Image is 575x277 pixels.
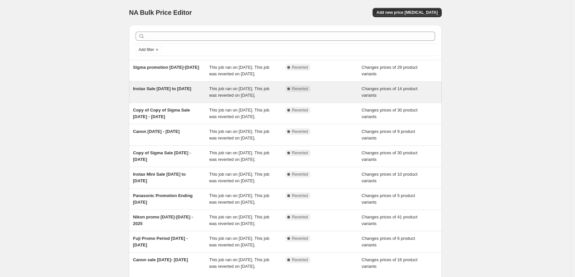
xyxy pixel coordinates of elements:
span: This job ran on [DATE]. This job was reverted on [DATE]. [209,172,270,183]
span: Reverted [292,172,308,177]
span: Changes prices of 41 product variants [362,214,418,226]
span: Panasonic Promotion Ending [DATE] [133,193,193,205]
span: Nikon promo [DATE]-[DATE] - 2025 [133,214,193,226]
span: Fuji Promo Period [DATE] -[DATE] [133,236,188,247]
span: This job ran on [DATE]. This job was reverted on [DATE]. [209,150,270,162]
span: Reverted [292,65,308,70]
span: This job ran on [DATE]. This job was reverted on [DATE]. [209,129,270,140]
span: NA Bulk Price Editor [129,9,192,16]
span: Changes prices of 30 product variants [362,150,418,162]
span: This job ran on [DATE]. This job was reverted on [DATE]. [209,108,270,119]
span: Reverted [292,236,308,241]
span: Changes prices of 6 product variants [362,236,415,247]
span: Changes prices of 10 product variants [362,172,418,183]
span: This job ran on [DATE]. This job was reverted on [DATE]. [209,236,270,247]
span: Instax Sale [DATE] to [DATE] [133,86,191,91]
button: Add new price [MEDICAL_DATA] [373,8,442,17]
span: Reverted [292,150,308,156]
span: This job ran on [DATE]. This job was reverted on [DATE]. [209,257,270,269]
span: Changes prices of 9 product variants [362,129,415,140]
span: This job ran on [DATE]. This job was reverted on [DATE]. [209,214,270,226]
span: Reverted [292,214,308,220]
span: This job ran on [DATE]. This job was reverted on [DATE]. [209,65,270,76]
span: Reverted [292,129,308,134]
span: Changes prices of 29 product variants [362,65,418,76]
span: Copy of Copy of Sigma Sale [DATE] - [DATE] [133,108,190,119]
span: Instax Mini Sale [DATE] to [DATE] [133,172,186,183]
span: Changes prices of 5 product variants [362,193,415,205]
span: Changes prices of 30 product variants [362,108,418,119]
span: Copy of Sigma Sale [DATE] - [DATE] [133,150,191,162]
span: Reverted [292,257,308,263]
span: Changes prices of 16 product variants [362,257,418,269]
span: Reverted [292,193,308,198]
span: Canon sale [DATE]- [DATE] [133,257,188,262]
span: Reverted [292,108,308,113]
span: This job ran on [DATE]. This job was reverted on [DATE]. [209,86,270,98]
span: Canon [DATE] - [DATE] [133,129,180,134]
button: Add filter [136,46,162,54]
span: Reverted [292,86,308,91]
span: Changes prices of 14 product variants [362,86,418,98]
span: Add filter [139,47,154,52]
span: Add new price [MEDICAL_DATA] [377,10,438,15]
span: This job ran on [DATE]. This job was reverted on [DATE]. [209,193,270,205]
span: Sigma promotion [DATE]-[DATE] [133,65,199,70]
